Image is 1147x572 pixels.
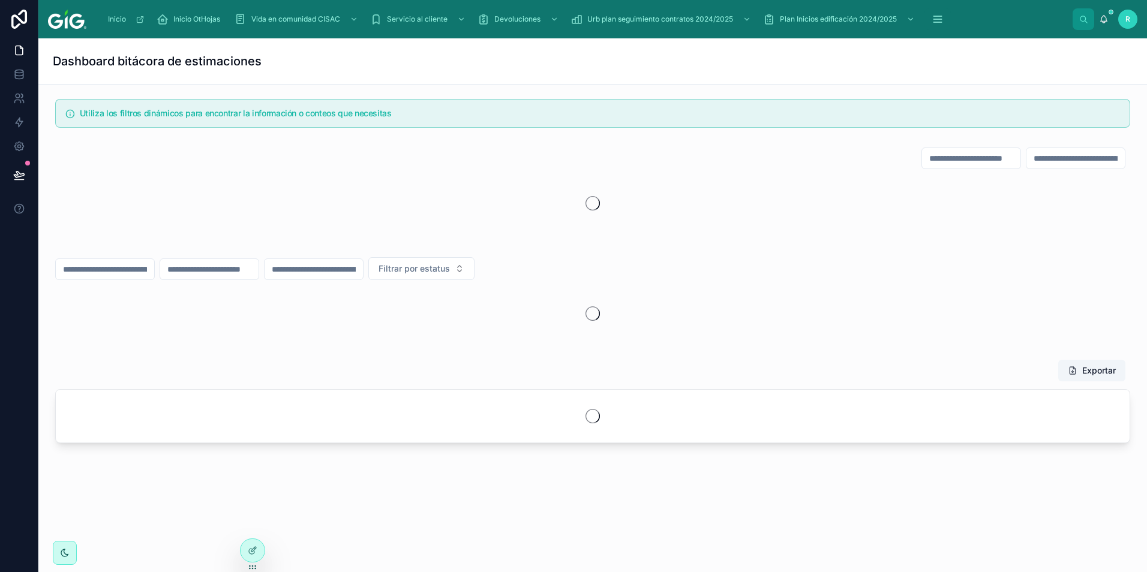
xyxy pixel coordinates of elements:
[474,8,565,30] a: Devoluciones
[379,263,450,275] span: Filtrar por estatus
[251,14,340,24] span: Vida en comunidad CISAC
[96,6,1073,32] div: scrollable content
[780,14,897,24] span: Plan Inicios edificación 2024/2025
[173,14,220,24] span: Inicio OtHojas
[759,8,921,30] a: Plan Inicios edificación 2024/2025
[1125,14,1130,24] span: R
[567,8,757,30] a: Urb plan seguimiento contratos 2024/2025
[48,10,86,29] img: App logo
[494,14,541,24] span: Devoluciones
[231,8,364,30] a: Vida en comunidad CISAC
[53,53,262,70] h1: Dashboard bitácora de estimaciones
[368,257,475,280] button: Select Button
[102,8,151,30] a: Inicio
[1058,360,1125,381] button: Exportar
[587,14,733,24] span: Urb plan seguimiento contratos 2024/2025
[387,14,448,24] span: Servicio al cliente
[367,8,472,30] a: Servicio al cliente
[153,8,229,30] a: Inicio OtHojas
[108,14,126,24] span: Inicio
[80,109,1120,118] h5: Utiliza los filtros dinámicos para encontrar la información o conteos que necesitas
